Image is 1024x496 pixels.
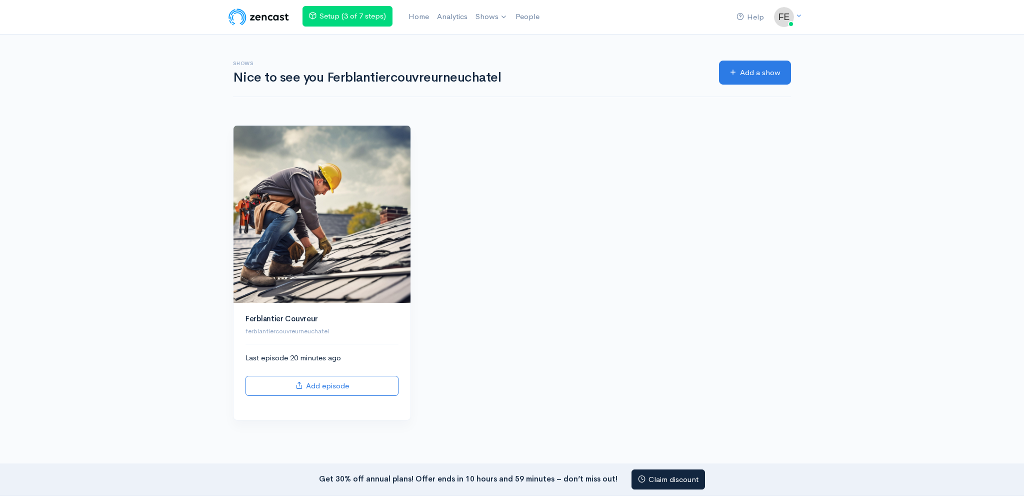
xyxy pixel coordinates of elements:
strong: Get 30% off annual plans! Offer ends in 10 hours and 59 minutes – don’t miss out! [319,473,617,483]
p: ferblantiercouvreurneuchatel [245,326,398,336]
a: Ferblantier Couvreur [245,314,318,323]
a: Claim discount [631,469,705,490]
img: ... [774,7,794,27]
a: Add a show [719,61,791,85]
a: Analytics [433,6,471,28]
a: Shows [471,6,511,28]
img: ZenCast Logo [227,7,290,27]
a: People [511,6,543,28]
a: Add episode [245,376,398,396]
a: Setup (3 of 7 steps) [302,6,392,27]
a: Home [404,6,433,28]
h6: Shows [233,61,707,66]
h1: Nice to see you Ferblantiercouvreurneuchatel [233,71,707,85]
div: Last episode 20 minutes ago [245,352,398,396]
a: Help [732,7,768,28]
img: Ferblantier Couvreur [233,126,410,303]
